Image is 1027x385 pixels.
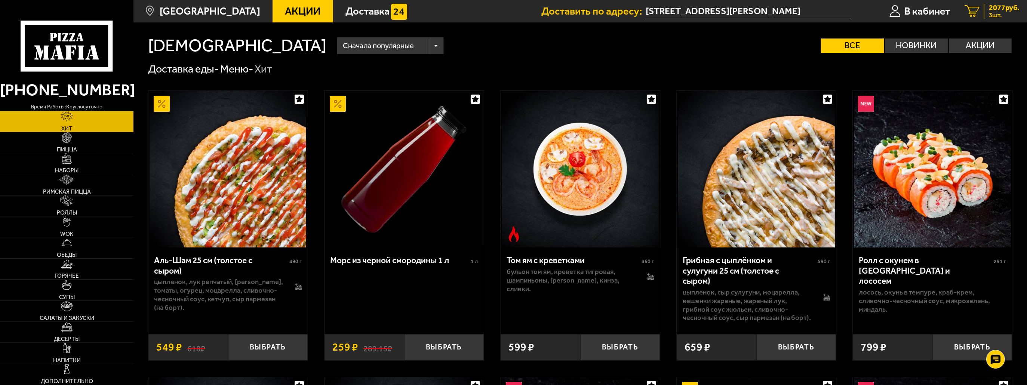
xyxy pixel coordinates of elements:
[859,255,992,286] div: Ролл с окунем в [GEOGRAPHIC_DATA] и лососем
[160,6,260,16] span: [GEOGRAPHIC_DATA]
[949,38,1012,53] label: Акции
[57,147,77,153] span: Пицца
[148,91,308,247] a: АкционныйАль-Шам 25 см (толстое с сыром)
[154,255,288,276] div: Аль-Шам 25 см (толстое с сыром)
[220,62,253,75] a: Меню-
[154,96,170,112] img: Акционный
[228,334,308,360] button: Выбрать
[683,288,813,323] p: цыпленок, сыр сулугуни, моцарелла, вешенки жареные, жареный лук, грибной соус Жюльен, сливочно-че...
[501,91,660,247] a: Острое блюдоТом ям с креветками
[858,96,874,112] img: Новинка
[148,37,326,54] h1: [DEMOGRAPHIC_DATA]
[853,91,1012,247] a: НовинкаРолл с окунем в темпуре и лососем
[330,255,469,265] div: Морс из черной смородины 1 л
[148,62,219,75] a: Доставка еды-
[507,268,637,293] p: бульон том ям, креветка тигровая, шампиньоны, [PERSON_NAME], кинза, сливки.
[507,255,640,265] div: Том ям с креветками
[57,252,77,258] span: Обеды
[683,255,816,286] div: Грибная с цыплёнком и сулугуни 25 см (толстое с сыром)
[646,4,851,18] input: Ваш адрес доставки
[580,334,660,360] button: Выбрать
[345,6,390,16] span: Доставка
[325,91,484,247] a: АкционныйМорс из черной смородины 1 л
[994,258,1006,265] span: 291 г
[330,96,346,112] img: Акционный
[60,231,73,237] span: WOK
[285,6,321,16] span: Акции
[43,189,91,195] span: Римская пицца
[471,258,478,265] span: 1 л
[154,278,284,312] p: цыпленок, лук репчатый, [PERSON_NAME], томаты, огурец, моцарелла, сливочно-чесночный соус, кетчуп...
[685,342,710,352] span: 659 ₽
[59,295,75,300] span: Супы
[541,6,646,16] span: Доставить по адресу:
[756,334,836,360] button: Выбрать
[506,226,522,242] img: Острое блюдо
[55,168,79,173] span: Наборы
[989,12,1020,18] span: 3 шт.
[41,379,93,384] span: Дополнительно
[391,4,407,20] img: 15daf4d41897b9f0e9f617042186c801.svg
[53,358,81,363] span: Напитки
[818,258,830,265] span: 590 г
[289,258,302,265] span: 490 г
[54,336,80,342] span: Десерты
[363,342,392,352] s: 289.15 ₽
[332,342,358,352] span: 259 ₽
[150,91,306,247] img: Аль-Шам 25 см (толстое с сыром)
[343,36,414,56] span: Сначала популярные
[55,273,79,279] span: Горячее
[326,91,482,247] img: Морс из черной смородины 1 л
[57,210,77,216] span: Роллы
[502,91,658,247] img: Том ям с креветками
[156,342,182,352] span: 549 ₽
[40,315,94,321] span: Салаты и закуски
[255,62,272,76] div: Хит
[187,342,205,352] s: 618 ₽
[508,342,534,352] span: 599 ₽
[932,334,1012,360] button: Выбрать
[989,4,1020,11] span: 2077 руб.
[404,334,484,360] button: Выбрать
[61,126,73,132] span: Хит
[677,91,836,247] a: Грибная с цыплёнком и сулугуни 25 см (толстое с сыром)
[854,91,1011,247] img: Ролл с окунем в темпуре и лососем
[885,38,948,53] label: Новинки
[821,38,884,53] label: Все
[859,288,1006,314] p: лосось, окунь в темпуре, краб-крем, сливочно-чесночный соус, микрозелень, миндаль.
[642,258,654,265] span: 360 г
[904,6,950,16] span: В кабинет
[678,91,834,247] img: Грибная с цыплёнком и сулугуни 25 см (толстое с сыром)
[861,342,886,352] span: 799 ₽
